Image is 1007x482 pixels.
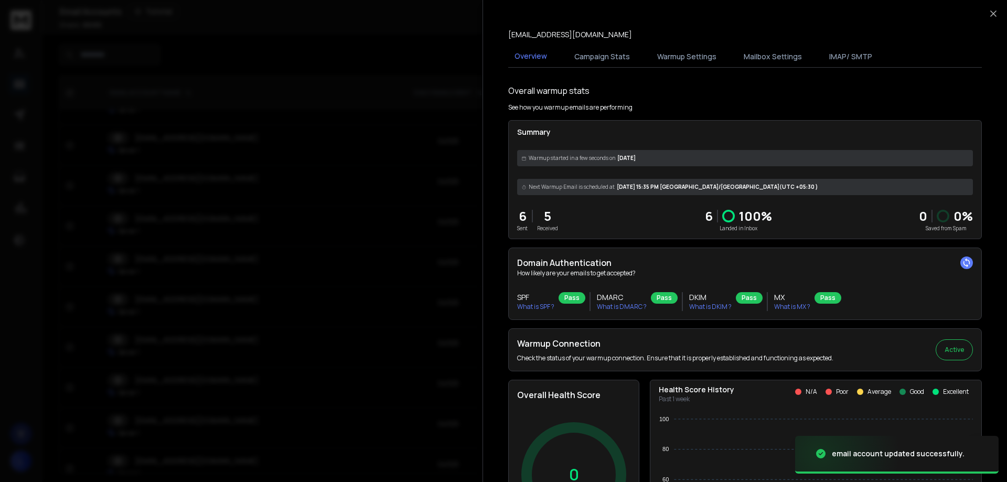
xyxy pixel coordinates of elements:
p: N/A [806,388,817,396]
div: Pass [651,292,678,304]
h2: Warmup Connection [517,337,833,350]
p: What is DKIM ? [689,303,732,311]
h3: DMARC [597,292,647,303]
button: IMAP/ SMTP [823,45,879,68]
tspan: 100 [659,416,669,422]
p: Past 1 week [659,395,734,403]
p: Landed in Inbox [705,224,772,232]
div: Pass [559,292,585,304]
span: Warmup started in a few seconds on [529,154,615,162]
p: See how you warmup emails are performing [508,103,633,112]
button: Active [936,339,973,360]
div: [DATE] [517,150,973,166]
p: Check the status of your warmup connection. Ensure that it is properly established and functionin... [517,354,833,362]
h3: MX [774,292,810,303]
tspan: 80 [662,446,669,452]
h3: SPF [517,292,554,303]
strong: 0 [919,207,927,224]
p: 6 [517,208,528,224]
p: Health Score History [659,384,734,395]
h2: Overall Health Score [517,389,630,401]
button: Overview [508,45,553,69]
p: 0 % [954,208,973,224]
span: Next Warmup Email is scheduled at [529,183,615,191]
p: Saved from Spam [919,224,973,232]
p: 5 [537,208,558,224]
p: What is MX ? [774,303,810,311]
p: 100 % [739,208,772,224]
p: Sent [517,224,528,232]
button: Warmup Settings [651,45,723,68]
h3: DKIM [689,292,732,303]
p: Excellent [943,388,969,396]
p: Good [910,388,924,396]
div: [DATE] 15:35 PM [GEOGRAPHIC_DATA]/[GEOGRAPHIC_DATA] (UTC +05:30 ) [517,179,973,195]
div: Pass [736,292,763,304]
p: Poor [836,388,849,396]
p: Average [867,388,891,396]
p: What is DMARC ? [597,303,647,311]
p: Summary [517,127,973,137]
div: Pass [815,292,841,304]
p: Received [537,224,558,232]
h2: Domain Authentication [517,256,973,269]
p: [EMAIL_ADDRESS][DOMAIN_NAME] [508,29,632,40]
button: Campaign Stats [568,45,636,68]
button: Mailbox Settings [737,45,808,68]
p: 6 [705,208,713,224]
p: How likely are your emails to get accepted? [517,269,973,277]
p: What is SPF ? [517,303,554,311]
h1: Overall warmup stats [508,84,590,97]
